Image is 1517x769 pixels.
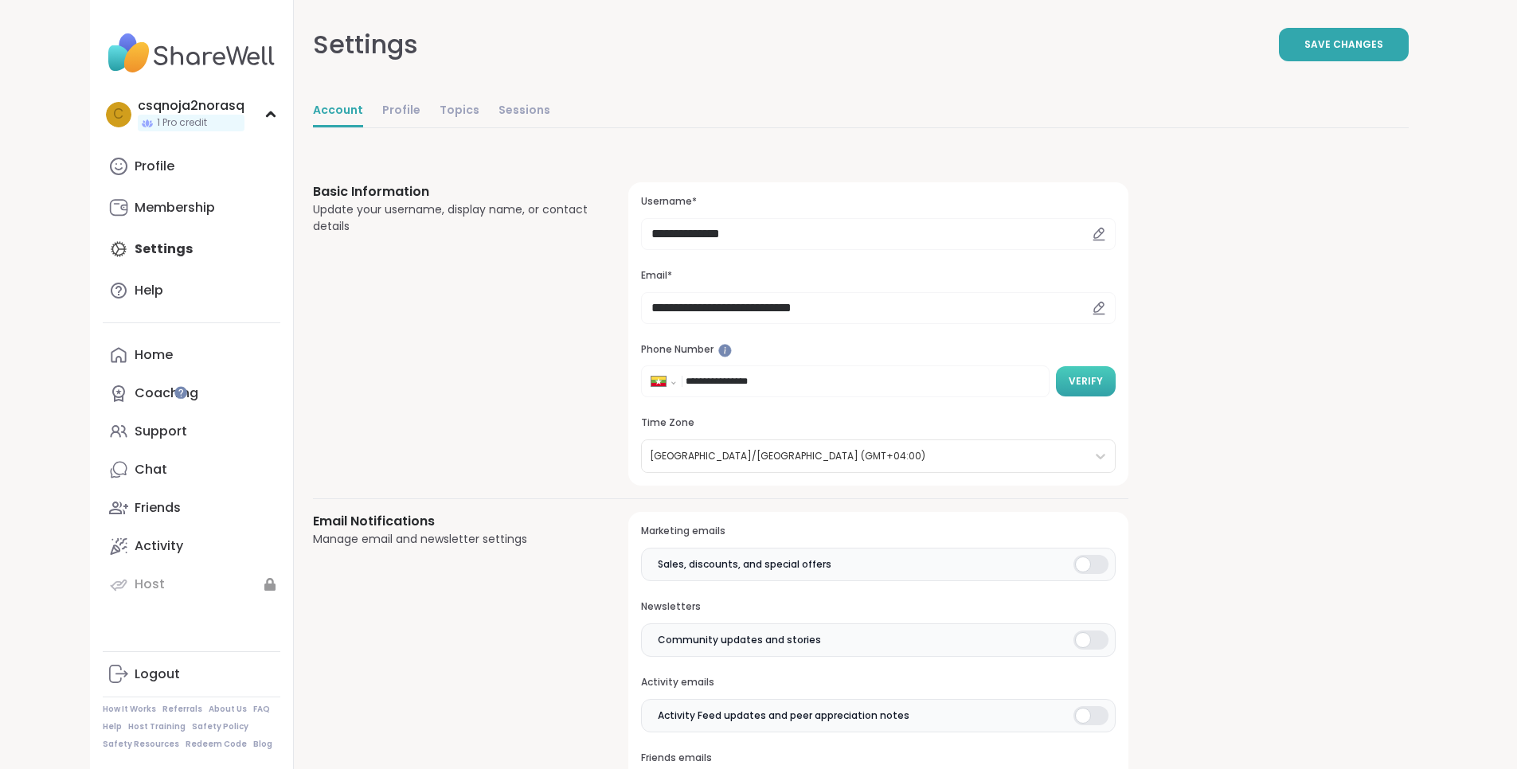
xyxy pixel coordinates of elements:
a: Help [103,721,122,732]
div: Manage email and newsletter settings [313,531,591,548]
span: Community updates and stories [658,633,821,647]
img: ShareWell Nav Logo [103,25,280,81]
a: Host [103,565,280,603]
a: Blog [253,739,272,750]
div: Settings [313,25,418,64]
h3: Email Notifications [313,512,591,531]
iframe: Spotlight [718,344,732,357]
span: Save Changes [1304,37,1383,52]
div: Profile [135,158,174,175]
a: Home [103,336,280,374]
h3: Friends emails [641,751,1115,765]
a: Support [103,412,280,451]
a: Membership [103,189,280,227]
h3: Newsletters [641,600,1115,614]
a: Referrals [162,704,202,715]
h3: Marketing emails [641,525,1115,538]
div: Coaching [135,384,198,402]
button: Verify [1056,366,1116,396]
div: csqnoja2norasq [138,97,244,115]
h3: Basic Information [313,182,591,201]
span: Sales, discounts, and special offers [658,557,831,572]
a: Logout [103,655,280,693]
span: c [113,104,123,125]
iframe: Spotlight [174,386,187,399]
div: Host [135,576,165,593]
a: Profile [103,147,280,185]
h3: Phone Number [641,343,1115,357]
a: Topics [440,96,479,127]
div: Chat [135,461,167,478]
div: Support [135,423,187,440]
a: Activity [103,527,280,565]
div: Update your username, display name, or contact details [313,201,591,235]
h3: Username* [641,195,1115,209]
span: 1 Pro credit [157,116,207,130]
button: Save Changes [1279,28,1409,61]
div: Activity [135,537,183,555]
h3: Activity emails [641,676,1115,689]
a: Chat [103,451,280,489]
a: Account [313,96,363,127]
a: Friends [103,489,280,527]
a: Help [103,271,280,310]
a: About Us [209,704,247,715]
div: Help [135,282,163,299]
div: Membership [135,199,215,217]
a: Safety Policy [192,721,248,732]
a: How It Works [103,704,156,715]
span: Activity Feed updates and peer appreciation notes [658,708,909,723]
a: Host Training [128,721,186,732]
a: Coaching [103,374,280,412]
a: Redeem Code [186,739,247,750]
div: Logout [135,666,180,683]
h3: Email* [641,269,1115,283]
a: Safety Resources [103,739,179,750]
div: Home [135,346,173,364]
h3: Time Zone [641,416,1115,430]
a: Profile [382,96,420,127]
div: Friends [135,499,181,517]
a: FAQ [253,704,270,715]
a: Sessions [498,96,550,127]
span: Verify [1069,374,1103,388]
